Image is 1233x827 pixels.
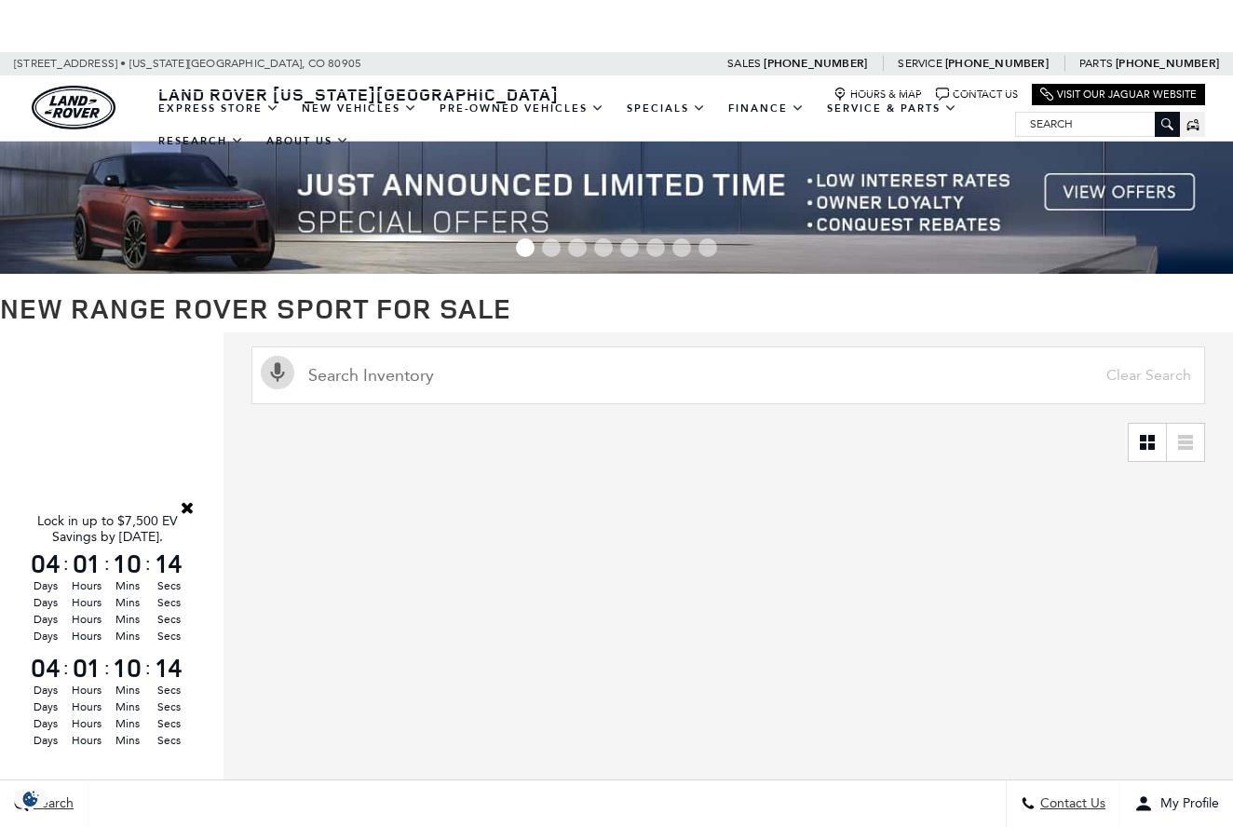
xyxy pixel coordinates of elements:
[698,238,717,257] span: Go to slide 8
[37,513,178,545] span: Lock in up to $7,500 EV Savings by [DATE].
[110,682,145,698] span: Mins
[261,356,294,389] svg: Click to toggle on voice search
[9,789,52,808] section: Click to Open Cookie Consent Modal
[428,92,616,125] a: Pre-Owned Vehicles
[110,594,145,611] span: Mins
[110,611,145,628] span: Mins
[291,92,428,125] a: New Vehicles
[151,655,186,681] span: 14
[1120,780,1233,827] button: Open user profile menu
[28,594,63,611] span: Days
[32,86,115,129] a: land-rover
[14,52,127,75] span: [STREET_ADDRESS] •
[110,550,145,576] span: 10
[672,238,691,257] span: Go to slide 7
[28,611,63,628] span: Days
[833,88,922,102] a: Hours & Map
[151,715,186,732] span: Secs
[110,628,145,644] span: Mins
[151,594,186,611] span: Secs
[816,92,969,125] a: Service & Parts
[63,549,69,577] span: :
[28,655,63,681] span: 04
[28,577,63,594] span: Days
[32,86,115,129] img: Land Rover
[328,52,361,75] span: 80905
[151,577,186,594] span: Secs
[945,56,1049,71] a: [PHONE_NUMBER]
[1036,796,1105,812] span: Contact Us
[110,655,145,681] span: 10
[69,682,104,698] span: Hours
[69,550,104,576] span: 01
[936,88,1018,102] a: Contact Us
[620,238,639,257] span: Go to slide 5
[1040,88,1197,102] a: Visit Our Jaguar Website
[104,654,110,682] span: :
[69,655,104,681] span: 01
[646,238,665,257] span: Go to slide 6
[28,732,63,749] span: Days
[69,628,104,644] span: Hours
[1016,113,1179,135] input: Search
[28,550,63,576] span: 04
[594,238,613,257] span: Go to slide 4
[1079,57,1113,70] span: Parts
[145,549,151,577] span: :
[1153,796,1219,812] span: My Profile
[110,577,145,594] span: Mins
[251,346,1205,404] input: Search Inventory
[69,715,104,732] span: Hours
[568,238,587,257] span: Go to slide 3
[151,698,186,715] span: Secs
[147,92,1015,157] nav: Main Navigation
[28,698,63,715] span: Days
[158,83,559,105] span: Land Rover [US_STATE][GEOGRAPHIC_DATA]
[14,57,361,70] a: [STREET_ADDRESS] • [US_STATE][GEOGRAPHIC_DATA], CO 80905
[69,611,104,628] span: Hours
[69,698,104,715] span: Hours
[308,52,325,75] span: CO
[69,577,104,594] span: Hours
[516,238,535,257] span: Go to slide 1
[28,682,63,698] span: Days
[151,628,186,644] span: Secs
[104,549,110,577] span: :
[151,732,186,749] span: Secs
[69,732,104,749] span: Hours
[9,789,52,808] img: Opt-Out Icon
[147,125,255,157] a: Research
[255,125,360,157] a: About Us
[147,83,570,105] a: Land Rover [US_STATE][GEOGRAPHIC_DATA]
[110,698,145,715] span: Mins
[110,732,145,749] span: Mins
[110,715,145,732] span: Mins
[28,628,63,644] span: Days
[717,92,816,125] a: Finance
[69,594,104,611] span: Hours
[616,92,717,125] a: Specials
[28,715,63,732] span: Days
[151,611,186,628] span: Secs
[542,238,561,257] span: Go to slide 2
[63,654,69,682] span: :
[179,499,196,516] a: Close
[1116,56,1219,71] a: [PHONE_NUMBER]
[147,92,291,125] a: EXPRESS STORE
[129,52,305,75] span: [US_STATE][GEOGRAPHIC_DATA],
[145,654,151,682] span: :
[151,682,186,698] span: Secs
[151,550,186,576] span: 14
